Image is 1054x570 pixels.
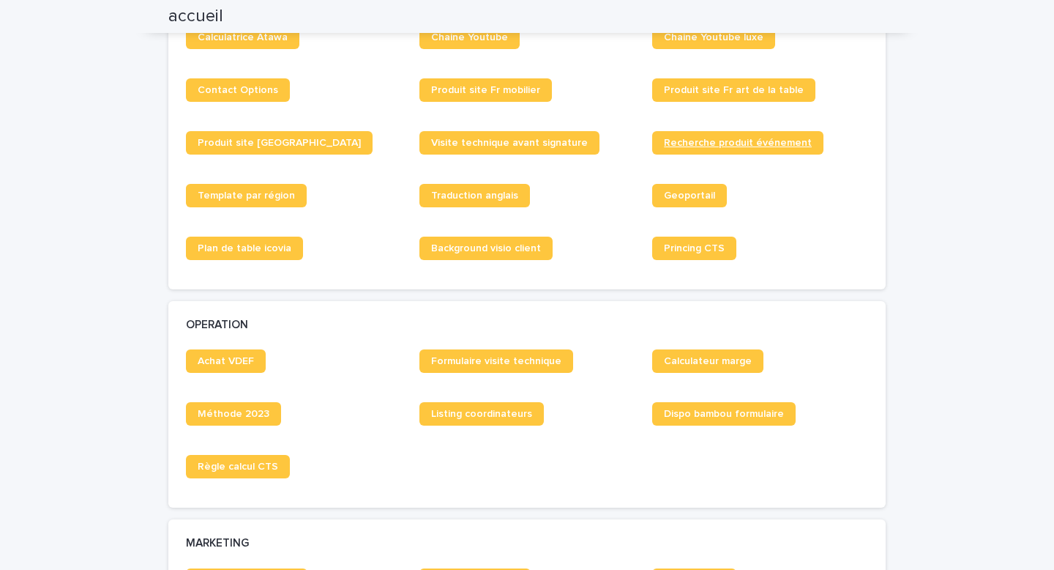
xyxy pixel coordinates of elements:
[186,537,249,550] h2: MARKETING
[431,190,518,201] span: Traduction anglais
[652,237,736,260] a: Princing CTS
[652,184,727,207] a: Geoportail
[186,26,299,49] a: Calculatrice Atawa
[652,78,815,102] a: Produit site Fr art de la table
[431,32,508,42] span: Chaine Youtube
[419,402,544,426] a: Listing coordinateurs
[431,85,540,95] span: Produit site Fr mobilier
[419,26,520,49] a: Chaine Youtube
[186,184,307,207] a: Template par région
[664,190,715,201] span: Geoportail
[186,455,290,478] a: Règle calcul CTS
[198,356,254,366] span: Achat VDEF
[198,85,278,95] span: Contact Options
[652,402,796,426] a: Dispo bambou formulaire
[198,32,288,42] span: Calculatrice Atawa
[431,409,532,419] span: Listing coordinateurs
[186,349,266,373] a: Achat VDEF
[431,356,561,366] span: Formulaire visite technique
[419,237,553,260] a: Background visio client
[664,243,725,253] span: Princing CTS
[419,349,573,373] a: Formulaire visite technique
[664,32,763,42] span: Chaine Youtube luxe
[186,78,290,102] a: Contact Options
[186,319,248,332] h2: OPERATION
[652,131,823,155] a: Recherche produit événement
[186,131,373,155] a: Produit site [GEOGRAPHIC_DATA]
[198,190,295,201] span: Template par région
[186,402,281,426] a: Méthode 2023
[186,237,303,260] a: Plan de table icovia
[431,138,588,148] span: Visite technique avant signature
[664,409,784,419] span: Dispo bambou formulaire
[419,184,530,207] a: Traduction anglais
[431,243,541,253] span: Background visio client
[664,138,812,148] span: Recherche produit événement
[198,409,269,419] span: Méthode 2023
[664,85,804,95] span: Produit site Fr art de la table
[198,138,361,148] span: Produit site [GEOGRAPHIC_DATA]
[419,78,552,102] a: Produit site Fr mobilier
[664,356,752,366] span: Calculateur marge
[652,349,763,373] a: Calculateur marge
[168,6,223,27] h2: accueil
[652,26,775,49] a: Chaine Youtube luxe
[198,243,291,253] span: Plan de table icovia
[419,131,599,155] a: Visite technique avant signature
[198,462,278,472] span: Règle calcul CTS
